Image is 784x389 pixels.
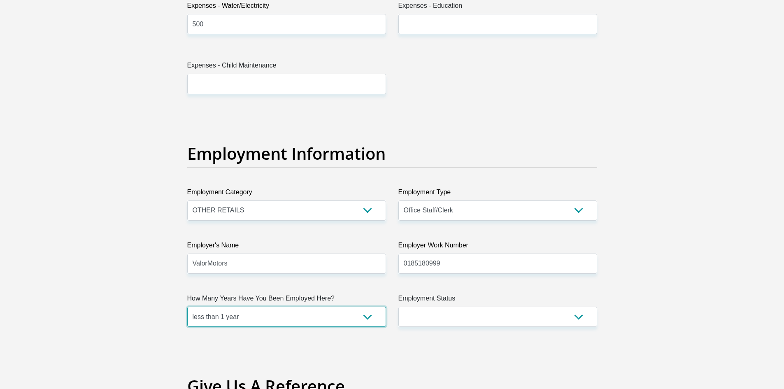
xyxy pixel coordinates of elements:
[187,61,386,74] label: Expenses - Child Maintenance
[187,293,386,307] label: How Many Years Have You Been Employed Here?
[187,144,597,163] h2: Employment Information
[398,14,597,34] input: Expenses - Education
[187,254,386,274] input: Employer's Name
[187,187,386,200] label: Employment Category
[187,14,386,34] input: Expenses - Water/Electricity
[187,240,386,254] label: Employer's Name
[398,240,597,254] label: Employer Work Number
[398,187,597,200] label: Employment Type
[398,1,597,14] label: Expenses - Education
[187,1,386,14] label: Expenses - Water/Electricity
[398,293,597,307] label: Employment Status
[398,254,597,274] input: Employer Work Number
[187,74,386,94] input: Expenses - Child Maintenance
